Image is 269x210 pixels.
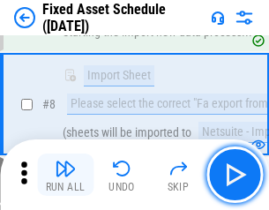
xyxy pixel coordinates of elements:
[234,7,255,28] img: Settings menu
[168,158,189,179] img: Skip
[168,182,190,192] div: Skip
[108,182,135,192] div: Undo
[211,11,225,25] img: Support
[46,182,86,192] div: Run All
[42,97,56,111] span: # 8
[14,7,35,28] img: Back
[150,154,206,196] button: Skip
[220,161,249,189] img: Main button
[84,65,154,86] div: Import Sheet
[111,158,132,179] img: Undo
[55,158,76,179] img: Run All
[42,1,204,34] div: Fixed Asset Schedule ([DATE])
[93,154,150,196] button: Undo
[37,154,93,196] button: Run All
